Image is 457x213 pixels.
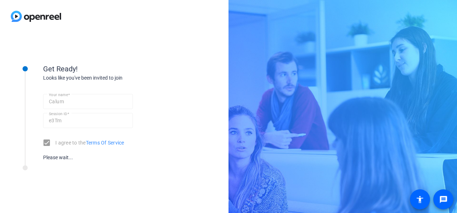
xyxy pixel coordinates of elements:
mat-label: Session ID [49,112,67,116]
mat-icon: accessibility [416,195,424,204]
div: Get Ready! [43,63,187,74]
div: Looks like you've been invited to join [43,74,187,82]
mat-label: Your name [49,93,68,97]
div: Please wait... [43,154,133,161]
mat-icon: message [439,195,448,204]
